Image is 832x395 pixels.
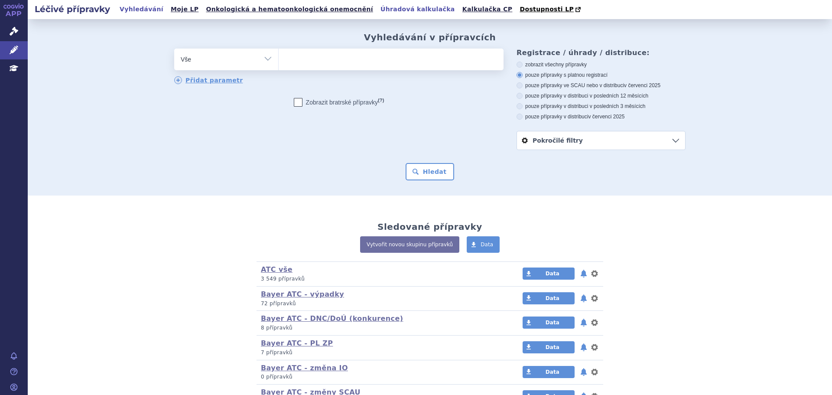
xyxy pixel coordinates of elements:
[360,236,459,253] a: Vytvořit novou skupinu přípravků
[546,369,559,375] span: Data
[520,6,574,13] span: Dostupnosti LP
[523,268,575,280] a: Data
[261,300,296,307] span: 72 přípravků
[579,317,588,328] button: notifikace
[517,72,686,78] label: pouze přípravky s platnou registrací
[378,98,384,103] abbr: (?)
[588,114,624,120] span: v červenci 2025
[28,3,117,15] h2: Léčivé přípravky
[517,82,686,89] label: pouze přípravky ve SCAU nebo v distribuci
[261,265,292,274] a: ATC vše
[261,290,344,298] a: Bayer ATC - výpadky
[579,268,588,279] button: notifikace
[517,92,686,99] label: pouze přípravky v distribuci v posledních 12 měsících
[481,242,493,248] span: Data
[523,292,575,304] a: Data
[261,374,292,380] span: 0 přípravků
[261,364,348,372] a: Bayer ATC - změna IO
[590,268,599,279] button: nastavení
[174,76,243,84] a: Přidat parametr
[517,113,686,120] label: pouze přípravky v distribuci
[517,131,685,150] a: Pokročilé filtry
[523,366,575,378] a: Data
[590,293,599,304] button: nastavení
[517,61,686,68] label: zobrazit všechny přípravky
[624,82,660,88] span: v červenci 2025
[523,317,575,329] a: Data
[261,325,292,331] span: 8 přípravků
[517,103,686,110] label: pouze přípravky v distribuci v posledních 3 měsících
[294,98,384,107] label: Zobrazit bratrské přípravky
[590,367,599,377] button: nastavení
[517,3,585,16] a: Dostupnosti LP
[117,3,166,15] a: Vyhledávání
[261,314,403,323] a: Bayer ATC - DNC/DoÚ (konkurence)
[590,317,599,328] button: nastavení
[460,3,515,15] a: Kalkulačka CP
[406,163,455,180] button: Hledat
[546,344,559,350] span: Data
[546,295,559,301] span: Data
[168,3,201,15] a: Moje LP
[523,341,575,353] a: Data
[261,349,292,356] span: 7 přípravků
[546,271,559,277] span: Data
[261,339,333,347] a: Bayer ATC - PL ZP
[579,367,588,377] button: notifikace
[590,342,599,353] button: nastavení
[203,3,376,15] a: Onkologická a hematoonkologická onemocnění
[467,236,500,253] a: Data
[579,293,588,304] button: notifikace
[517,49,686,57] h3: Registrace / úhrady / distribuce:
[378,3,458,15] a: Úhradová kalkulačka
[364,32,496,42] h2: Vyhledávání v přípravcích
[546,320,559,326] span: Data
[261,276,305,282] span: 3 549 přípravků
[377,222,482,232] h2: Sledované přípravky
[579,342,588,353] button: notifikace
